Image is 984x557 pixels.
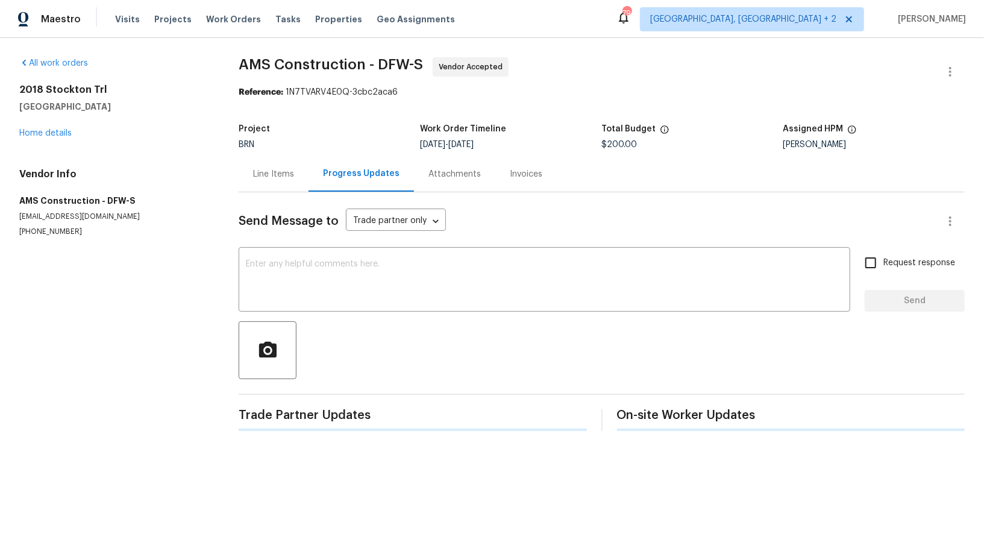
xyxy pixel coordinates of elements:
[19,227,210,237] p: [PHONE_NUMBER]
[19,195,210,207] h5: AMS Construction - DFW-S
[239,409,587,421] span: Trade Partner Updates
[420,140,445,149] span: [DATE]
[783,140,965,149] div: [PERSON_NAME]
[602,125,656,133] h5: Total Budget
[893,13,966,25] span: [PERSON_NAME]
[420,140,474,149] span: -
[346,212,446,231] div: Trade partner only
[239,88,283,96] b: Reference:
[206,13,261,25] span: Work Orders
[602,140,638,149] span: $200.00
[420,125,506,133] h5: Work Order Timeline
[377,13,455,25] span: Geo Assignments
[154,13,192,25] span: Projects
[617,409,965,421] span: On-site Worker Updates
[19,129,72,137] a: Home details
[847,125,857,140] span: The hpm assigned to this work order.
[253,168,294,180] div: Line Items
[239,125,270,133] h5: Project
[650,13,836,25] span: [GEOGRAPHIC_DATA], [GEOGRAPHIC_DATA] + 2
[448,140,474,149] span: [DATE]
[428,168,481,180] div: Attachments
[19,84,210,96] h2: 2018 Stockton Trl
[19,212,210,222] p: [EMAIL_ADDRESS][DOMAIN_NAME]
[239,57,423,72] span: AMS Construction - DFW-S
[19,59,88,68] a: All work orders
[660,125,669,140] span: The total cost of line items that have been proposed by Opendoor. This sum includes line items th...
[323,168,400,180] div: Progress Updates
[315,13,362,25] span: Properties
[239,140,254,149] span: BRN
[19,168,210,180] h4: Vendor Info
[19,101,210,113] h5: [GEOGRAPHIC_DATA]
[239,215,339,227] span: Send Message to
[239,86,965,98] div: 1N7TVARV4E0Q-3cbc2aca6
[115,13,140,25] span: Visits
[439,61,507,73] span: Vendor Accepted
[41,13,81,25] span: Maestro
[510,168,542,180] div: Invoices
[783,125,844,133] h5: Assigned HPM
[622,7,631,19] div: 79
[883,257,955,269] span: Request response
[275,15,301,24] span: Tasks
